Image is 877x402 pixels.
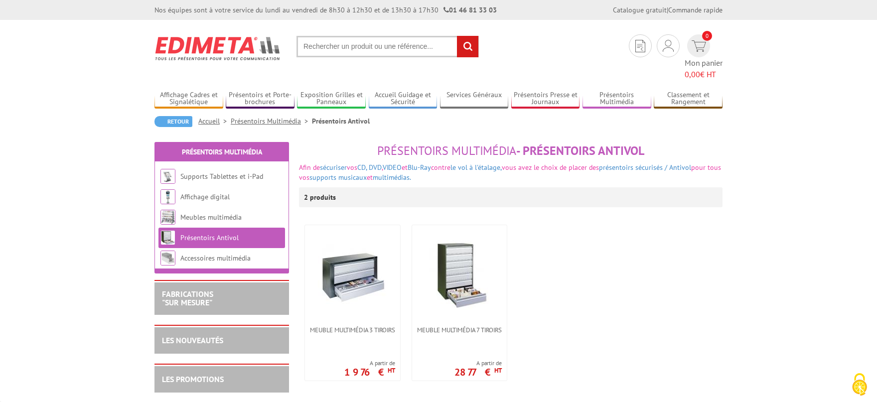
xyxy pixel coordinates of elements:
[373,173,411,182] a: multimédias.
[154,91,223,107] a: Affichage Cadres et Signalétique
[685,69,723,80] span: € HT
[154,5,497,15] div: Nos équipes sont à votre service du lundi au vendredi de 8h30 à 12h30 et de 13h30 à 17h30
[226,91,294,107] a: Présentoirs et Porte-brochures
[417,326,502,334] span: Meuble multimédia 7 tiroirs
[443,5,497,14] strong: 01 46 81 33 03
[160,230,175,245] img: Présentoirs Antivol
[299,163,721,182] span: pour tous vos et
[310,326,395,334] span: Meuble multimédia 3 tiroirs
[344,369,395,375] p: 1976 €
[180,233,239,242] a: Présentoirs Antivol
[847,372,872,397] img: Cookies (fenêtre modale)
[613,5,723,15] div: |
[663,40,674,52] img: devis rapide
[180,172,263,181] a: Supports Tablettes et i-Pad
[457,36,478,57] input: rechercher
[309,173,367,182] a: supports musicaux
[182,147,262,156] a: Présentoirs Multimédia
[369,163,382,172] a: DVD
[296,36,479,57] input: Rechercher un produit ou une référence...
[312,116,370,126] li: Présentoirs Antivol
[668,5,723,14] a: Commande rapide
[344,359,395,367] span: A partir de
[702,31,712,41] span: 0
[198,117,231,126] a: Accueil
[685,69,700,79] span: 0,00
[299,163,599,172] font: Afin de vos , et contre vous avez le choix de placer des
[388,366,395,375] sup: HT
[654,91,723,107] a: Classement et Rangement
[511,91,580,107] a: Présentoirs Presse et Journaux
[154,116,192,127] a: Retour
[635,40,645,52] img: devis rapide
[180,213,242,222] a: Meubles multimédia
[162,289,213,308] a: FABRICATIONS"Sur Mesure"
[450,163,502,172] a: le vol à l'étalage,
[685,57,723,80] span: Mon panier
[692,40,706,52] img: devis rapide
[162,374,224,384] a: LES PROMOTIONS
[304,187,341,207] p: 2 produits
[425,240,494,310] img: Meuble multimédia 7 tiroirs
[154,30,282,67] img: Edimeta
[613,5,667,14] a: Catalogue gratuit
[160,251,175,266] img: Accessoires multimédia
[297,91,366,107] a: Exposition Grilles et Panneaux
[160,189,175,204] img: Affichage digital
[454,369,502,375] p: 2877 €
[162,335,223,345] a: LES NOUVEAUTÉS
[383,163,402,172] a: VIDEO
[231,117,312,126] a: Présentoirs Multimédia
[412,326,507,334] a: Meuble multimédia 7 tiroirs
[454,359,502,367] span: A partir de
[180,192,230,201] a: Affichage digital
[369,91,438,107] a: Accueil Guidage et Sécurité
[685,34,723,80] a: devis rapide 0 Mon panier 0,00€ HT
[160,210,175,225] img: Meubles multimédia
[599,163,691,172] a: présentoirs sécurisés / Antivol
[357,163,367,172] a: CD,
[299,144,723,157] h1: - Présentoirs Antivol
[180,254,251,263] a: Accessoires multimédia
[320,163,347,172] a: sécuriser
[842,368,877,402] button: Cookies (fenêtre modale)
[440,91,509,107] a: Services Généraux
[160,169,175,184] img: Supports Tablettes et i-Pad
[494,366,502,375] sup: HT
[408,163,431,172] a: Blu-Ray
[377,143,516,158] span: Présentoirs Multimédia
[305,326,400,334] a: Meuble multimédia 3 tiroirs
[318,240,388,310] img: Meuble multimédia 3 tiroirs
[583,91,651,107] a: Présentoirs Multimédia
